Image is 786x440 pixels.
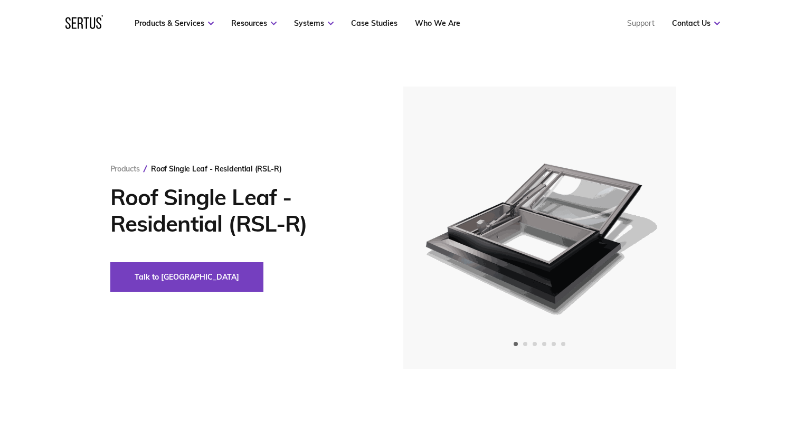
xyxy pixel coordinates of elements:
span: Go to slide 6 [561,342,565,346]
a: Products & Services [135,18,214,28]
h1: Roof Single Leaf - Residential (RSL-R) [110,184,372,237]
a: Systems [294,18,334,28]
span: Go to slide 2 [523,342,527,346]
a: Contact Us [672,18,720,28]
button: Talk to [GEOGRAPHIC_DATA] [110,262,263,292]
a: Resources [231,18,277,28]
a: Support [627,18,655,28]
a: Products [110,164,140,174]
span: Go to slide 5 [552,342,556,346]
span: Go to slide 3 [533,342,537,346]
span: Go to slide 4 [542,342,546,346]
a: Who We Are [415,18,460,28]
a: Case Studies [351,18,397,28]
